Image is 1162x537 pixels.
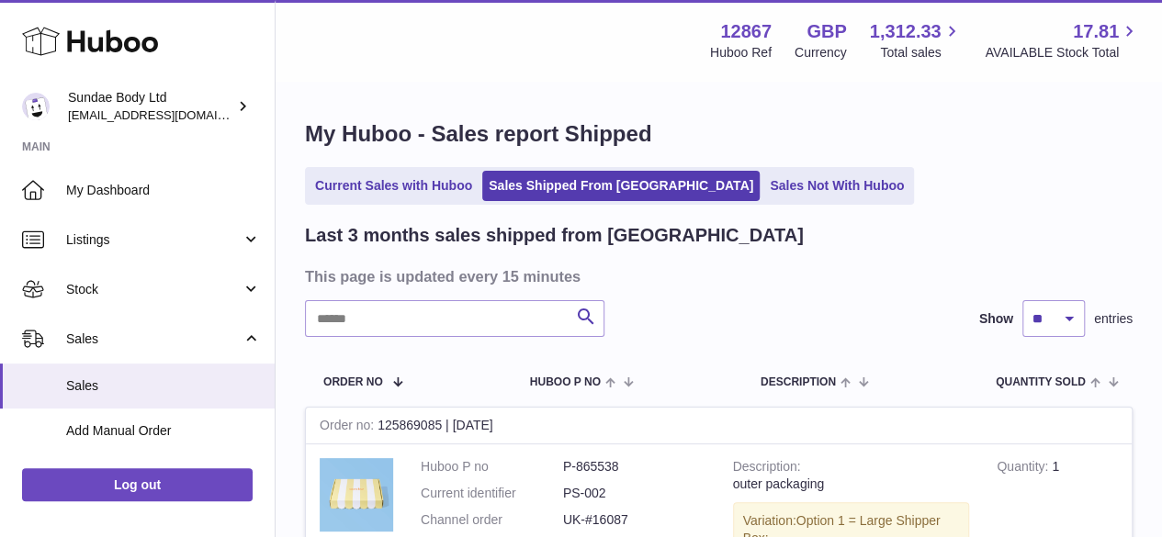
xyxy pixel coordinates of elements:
[761,376,836,388] span: Description
[733,475,970,493] div: outer packaging
[306,408,1132,444] div: 125869085 | [DATE]
[22,93,50,120] img: internalAdmin-12867@internal.huboo.com
[870,19,942,44] span: 1,312.33
[985,44,1140,62] span: AVAILABLE Stock Total
[66,422,261,440] span: Add Manual Order
[68,107,270,122] span: [EMAIL_ADDRESS][DOMAIN_NAME]
[323,376,383,388] span: Order No
[563,458,705,475] dd: P-865538
[563,511,705,529] dd: UK-#16087
[763,171,910,201] a: Sales Not With Huboo
[320,418,378,437] strong: Order no
[530,376,601,388] span: Huboo P no
[421,511,563,529] dt: Channel order
[320,458,393,531] img: SundaeShipper_16a6fc00-6edf-4928-86da-7e3aaa1396b4.jpg
[985,19,1140,62] a: 17.81 AVAILABLE Stock Total
[1094,310,1133,328] span: entries
[66,281,242,298] span: Stock
[66,231,242,249] span: Listings
[795,44,847,62] div: Currency
[421,458,563,475] dt: Huboo P no
[807,19,846,44] strong: GBP
[66,330,242,348] span: Sales
[305,223,804,248] h2: Last 3 months sales shipped from [GEOGRAPHIC_DATA]
[996,376,1086,388] span: Quantity Sold
[979,310,1013,328] label: Show
[22,468,253,501] a: Log out
[1073,19,1119,44] span: 17.81
[997,459,1052,478] strong: Quantity
[710,44,772,62] div: Huboo Ref
[563,485,705,502] dd: PS-002
[309,171,479,201] a: Current Sales with Huboo
[66,182,261,199] span: My Dashboard
[482,171,760,201] a: Sales Shipped From [GEOGRAPHIC_DATA]
[870,19,963,62] a: 1,312.33 Total sales
[305,119,1133,149] h1: My Huboo - Sales report Shipped
[421,485,563,502] dt: Current identifier
[305,266,1128,286] h3: This page is updated every 15 minutes
[68,89,233,124] div: Sundae Body Ltd
[66,377,261,395] span: Sales
[880,44,962,62] span: Total sales
[720,19,772,44] strong: 12867
[733,459,801,478] strong: Description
